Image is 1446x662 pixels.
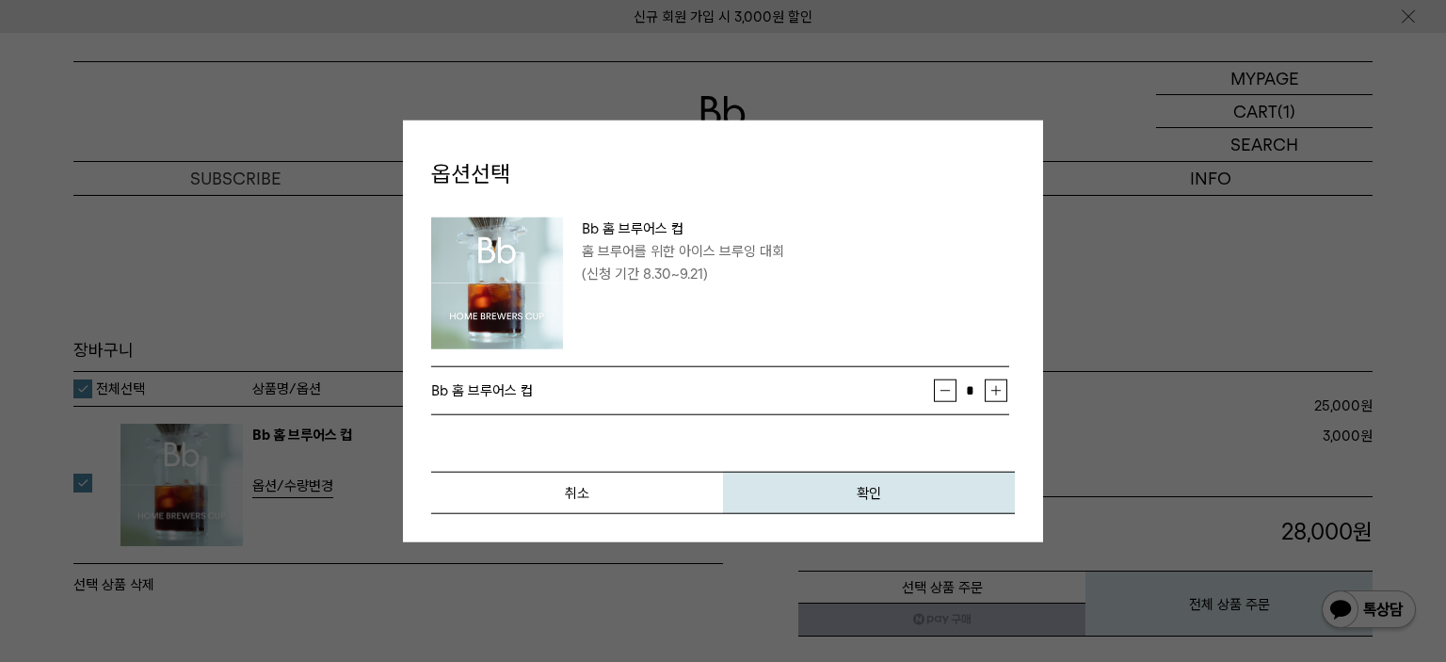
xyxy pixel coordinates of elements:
[431,157,1015,189] h4: 옵션선택
[431,472,723,514] button: 취소
[431,382,533,399] span: Bb 홈 브루어스 컵
[431,218,563,349] img: Bb 홈 브루어스 컵
[934,379,956,402] button: 감소
[985,379,1007,402] button: 증가
[582,240,1015,285] p: 홈 브루어를 위한 아이스 브루잉 대회 (신청 기간 8.30~9.21)
[582,218,1015,240] p: Bb 홈 브루어스 컵
[565,485,589,502] span: 취소
[857,485,881,502] span: 확인
[723,472,1015,514] button: 확인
